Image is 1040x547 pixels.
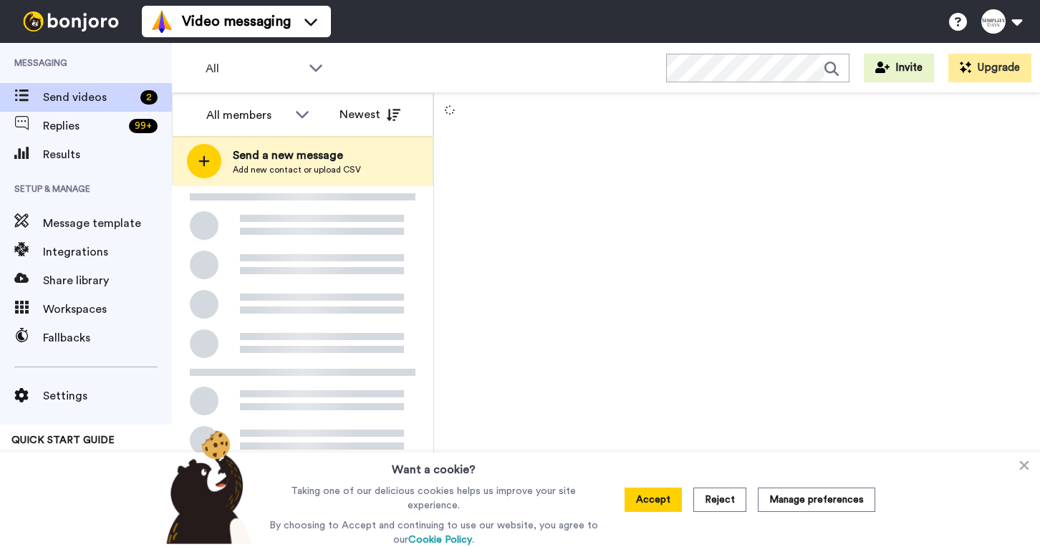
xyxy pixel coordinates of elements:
h3: Want a cookie? [392,452,476,478]
span: All [206,60,302,77]
span: [PERSON_NAME] Sf [226,216,324,230]
div: [DATE] [172,186,433,200]
span: Created via Zapier [226,301,311,313]
span: [PERSON_NAME] [226,287,311,301]
button: Invite [864,54,934,82]
p: By choosing to Accept and continuing to use our website, you agree to our . [266,518,602,547]
img: sf.png [183,279,218,315]
span: Share library [43,272,172,289]
div: 99 + [129,119,158,133]
span: Settings [43,387,172,405]
a: Cookie Policy [408,535,472,545]
div: 4 min. ago [376,223,426,235]
span: Created via Zapier [226,230,324,241]
div: All members [206,107,288,124]
span: QUICK START GUIDE [11,435,115,445]
p: Taking one of our delicious cookies helps us improve your site experience. [266,484,602,513]
img: bj-logo-header-white.svg [17,11,125,32]
span: Results [43,146,172,163]
button: Reject [693,488,746,512]
button: Upgrade [948,54,1031,82]
span: Add new contact or upload CSV [233,164,361,175]
div: 2 [140,90,158,105]
span: Integrations [43,243,172,261]
span: Workspaces [43,301,172,318]
div: [DATE] [172,258,433,272]
button: Manage preferences [758,488,875,512]
span: Video messaging [182,11,291,32]
img: c7bbd630-cad3-4208-a034-1bce37ab2d0a.png [183,208,218,243]
button: Newest [329,100,411,129]
span: Fallbacks [43,329,172,347]
img: bear-with-cookie.png [153,430,259,544]
button: Accept [625,488,682,512]
span: Replies [43,117,123,135]
span: Message template [43,215,172,232]
div: [DATE] [376,295,426,306]
img: vm-color.svg [150,10,173,33]
span: Send videos [43,89,135,106]
span: Send a new message [233,147,361,164]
